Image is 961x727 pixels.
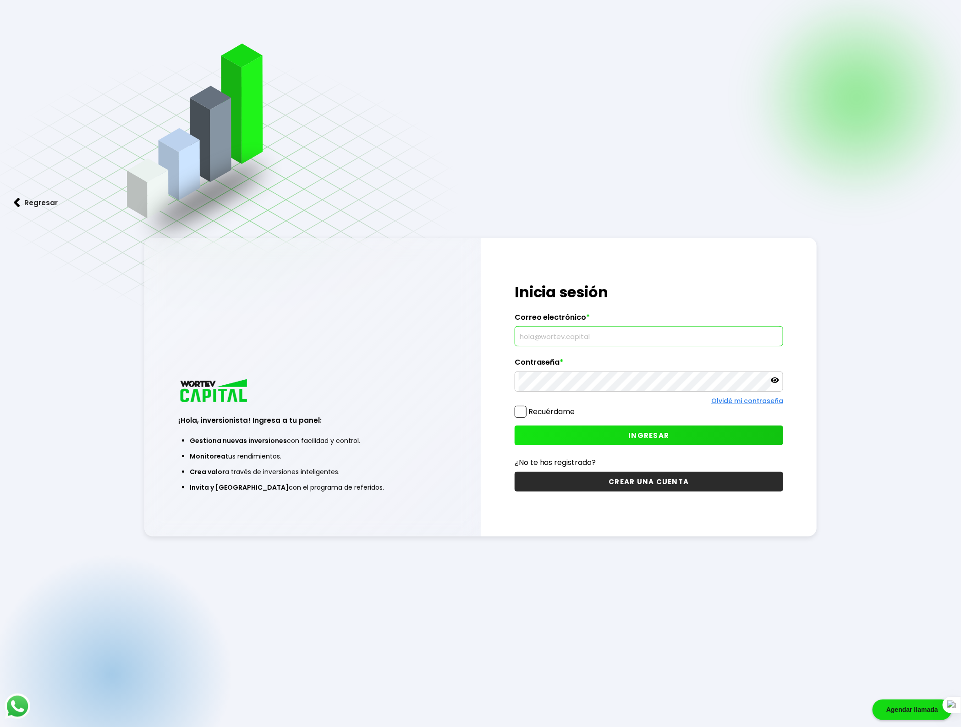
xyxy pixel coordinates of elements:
a: Olvidé mi contraseña [711,396,783,405]
button: INGRESAR [515,426,783,445]
li: a través de inversiones inteligentes. [190,464,435,480]
span: Gestiona nuevas inversiones [190,436,287,445]
li: tus rendimientos. [190,448,435,464]
h1: Inicia sesión [515,281,783,303]
span: INGRESAR [628,431,669,440]
span: Crea valor [190,467,225,476]
span: Monitorea [190,452,225,461]
img: flecha izquierda [14,198,20,208]
img: logos_whatsapp-icon.242b2217.svg [5,694,30,719]
label: Correo electrónico [515,313,783,327]
button: CREAR UNA CUENTA [515,472,783,492]
img: logo_wortev_capital [178,378,251,405]
label: Recuérdame [528,406,575,417]
li: con el programa de referidos. [190,480,435,495]
label: Contraseña [515,358,783,372]
a: ¿No te has registrado?CREAR UNA CUENTA [515,457,783,492]
p: ¿No te has registrado? [515,457,783,468]
div: Agendar llamada [873,700,952,720]
li: con facilidad y control. [190,433,435,448]
span: Invita y [GEOGRAPHIC_DATA] [190,483,289,492]
input: hola@wortev.capital [519,327,779,346]
h3: ¡Hola, inversionista! Ingresa a tu panel: [178,415,447,426]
